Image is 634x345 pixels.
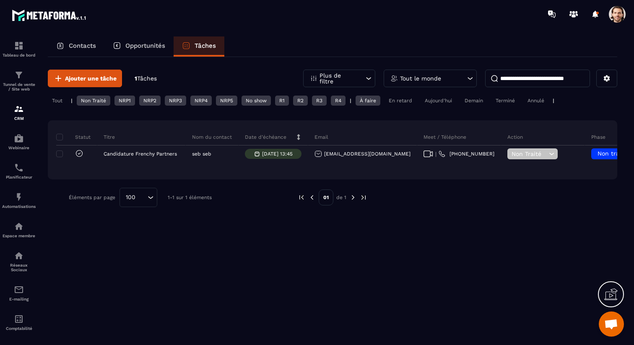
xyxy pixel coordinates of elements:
[135,75,157,83] p: 1
[298,194,305,201] img: prev
[216,96,237,106] div: NRP5
[275,96,289,106] div: R1
[2,34,36,64] a: formationformationTableau de bord
[2,215,36,244] a: automationsautomationsEspace membre
[262,151,293,157] p: [DATE] 13:45
[349,194,357,201] img: next
[2,53,36,57] p: Tableau de bord
[139,96,161,106] div: NRP2
[138,193,146,202] input: Search for option
[245,134,286,140] p: Date d’échéance
[58,134,91,140] p: Statut
[137,75,157,82] span: Tâches
[356,96,380,106] div: À faire
[65,74,117,83] span: Ajouter une tâche
[2,64,36,98] a: formationformationTunnel de vente / Site web
[104,36,174,57] a: Opportunités
[2,263,36,272] p: Réseaux Sociaux
[435,151,437,157] span: |
[512,150,547,157] span: Non Traité
[77,96,110,106] div: Non Traité
[192,134,232,140] p: Nom du contact
[2,82,36,91] p: Tunnel de vente / Site web
[48,70,122,87] button: Ajouter une tâche
[14,285,24,295] img: email
[2,145,36,150] p: Webinaire
[523,96,548,106] div: Annulé
[331,96,346,106] div: R4
[308,194,316,201] img: prev
[192,151,211,157] p: seb seb
[2,156,36,186] a: schedulerschedulerPlanificateur
[2,186,36,215] a: automationsautomationsAutomatisations
[400,75,441,81] p: Tout le monde
[599,311,624,337] a: Ouvrir le chat
[312,96,327,106] div: R3
[439,150,494,157] a: [PHONE_NUMBER]
[12,8,87,23] img: logo
[165,96,186,106] div: NRP3
[69,42,96,49] p: Contacts
[360,194,367,201] img: next
[2,233,36,238] p: Espace membre
[14,70,24,80] img: formation
[460,96,487,106] div: Demain
[2,175,36,179] p: Planificateur
[48,96,67,106] div: Tout
[14,41,24,51] img: formation
[2,278,36,308] a: emailemailE-mailing
[174,36,224,57] a: Tâches
[385,96,416,106] div: En retard
[491,96,519,106] div: Terminé
[242,96,271,106] div: No show
[591,134,605,140] p: Phase
[293,96,308,106] div: R2
[2,204,36,209] p: Automatisations
[114,96,135,106] div: NRP1
[48,36,104,57] a: Contacts
[2,127,36,156] a: automationsautomationsWebinaire
[507,134,523,140] p: Action
[104,134,115,140] p: Titre
[320,73,356,84] p: Plus de filtre
[598,150,627,157] span: Non traité
[2,326,36,331] p: Comptabilité
[14,104,24,114] img: formation
[336,194,346,201] p: de 1
[120,188,157,207] div: Search for option
[2,297,36,301] p: E-mailing
[69,195,115,200] p: Éléments par page
[71,98,73,104] p: |
[2,116,36,121] p: CRM
[190,96,212,106] div: NRP4
[14,314,24,324] img: accountant
[14,221,24,231] img: automations
[195,42,216,49] p: Tâches
[421,96,456,106] div: Aujourd'hui
[14,133,24,143] img: automations
[314,134,328,140] p: Email
[123,193,138,202] span: 100
[350,98,351,104] p: |
[104,151,177,157] p: Candidature Frenchy Partners
[14,251,24,261] img: social-network
[14,192,24,202] img: automations
[2,308,36,337] a: accountantaccountantComptabilité
[553,98,554,104] p: |
[319,189,333,205] p: 01
[424,134,466,140] p: Meet / Téléphone
[2,244,36,278] a: social-networksocial-networkRéseaux Sociaux
[2,98,36,127] a: formationformationCRM
[125,42,165,49] p: Opportunités
[168,195,212,200] p: 1-1 sur 1 éléments
[14,163,24,173] img: scheduler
